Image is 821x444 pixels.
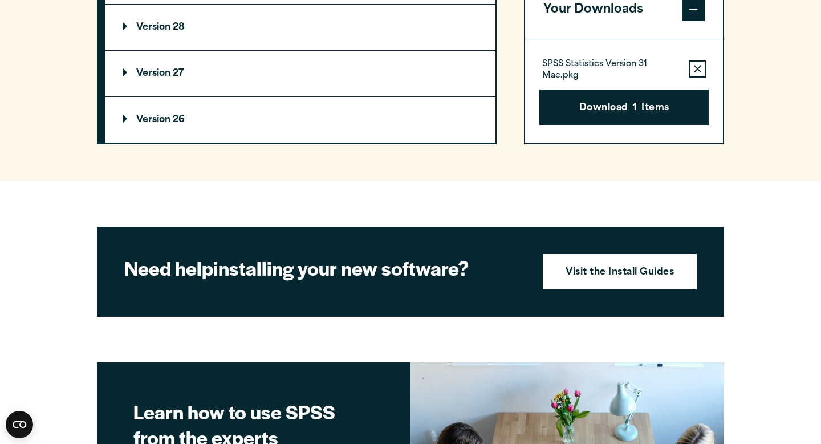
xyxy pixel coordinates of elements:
[566,265,674,280] strong: Visit the Install Guides
[124,255,523,281] h2: installing your new software?
[105,97,495,143] summary: Version 26
[105,5,495,50] summary: Version 28
[633,101,637,116] span: 1
[539,90,709,125] button: Download1Items
[123,115,185,124] p: Version 26
[542,59,680,82] p: SPSS Statistics Version 31 Mac.pkg
[525,39,723,143] div: Your Downloads
[123,69,184,78] p: Version 27
[6,411,33,438] button: Open CMP widget
[543,254,697,289] a: Visit the Install Guides
[123,23,185,32] p: Version 28
[105,51,495,96] summary: Version 27
[124,254,213,281] strong: Need help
